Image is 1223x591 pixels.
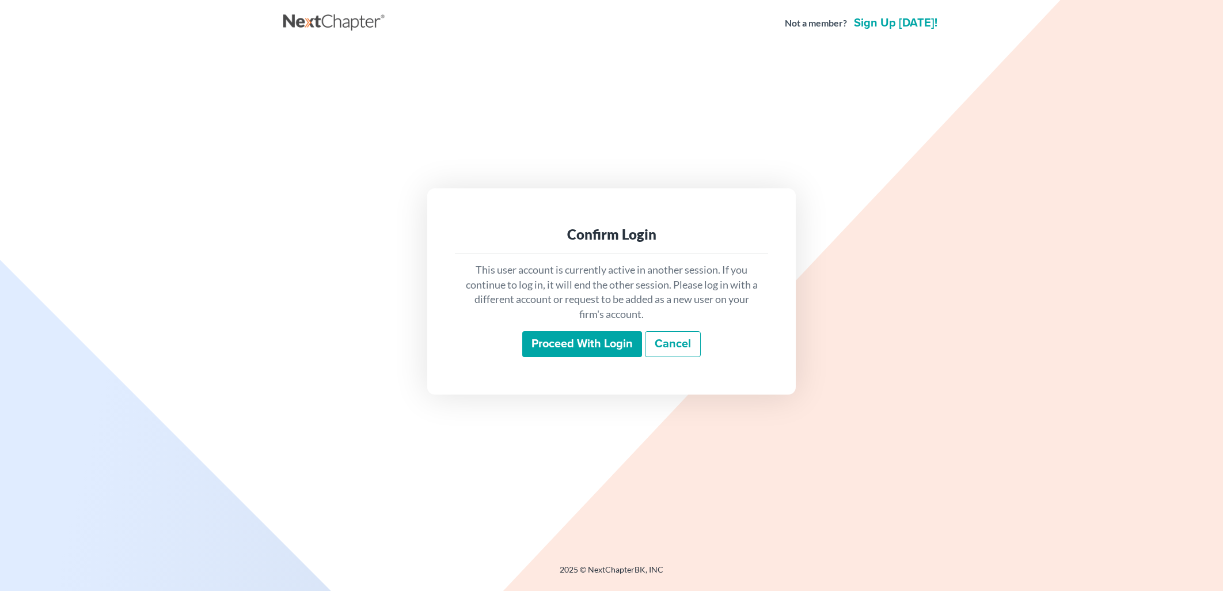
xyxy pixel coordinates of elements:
a: Cancel [645,331,701,358]
div: 2025 © NextChapterBK, INC [283,564,940,585]
strong: Not a member? [785,17,847,30]
div: Confirm Login [464,225,759,244]
p: This user account is currently active in another session. If you continue to log in, it will end ... [464,263,759,322]
input: Proceed with login [522,331,642,358]
a: Sign up [DATE]! [852,17,940,29]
